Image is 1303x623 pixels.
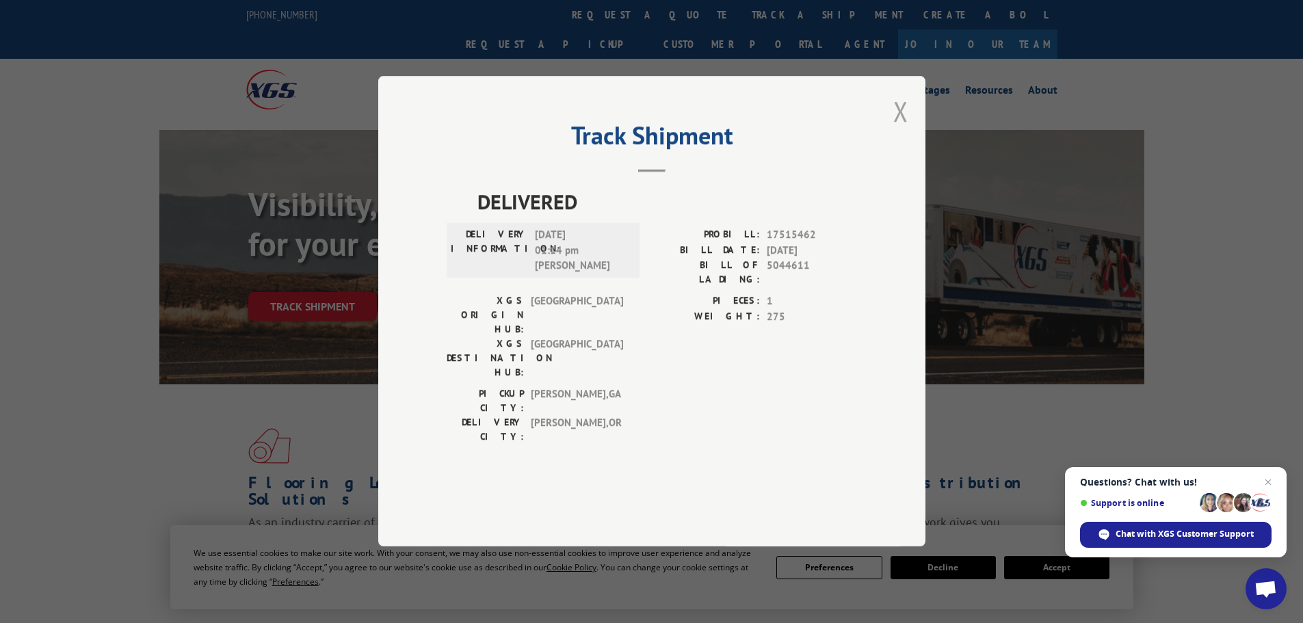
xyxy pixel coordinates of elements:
[531,387,623,416] span: [PERSON_NAME] , GA
[767,228,857,243] span: 17515462
[447,126,857,152] h2: Track Shipment
[447,337,524,380] label: XGS DESTINATION HUB:
[893,93,908,129] button: Close modal
[1080,498,1195,508] span: Support is online
[1080,477,1272,488] span: Questions? Chat with us!
[1080,522,1272,548] span: Chat with XGS Customer Support
[531,337,623,380] span: [GEOGRAPHIC_DATA]
[767,259,857,287] span: 5044611
[767,243,857,259] span: [DATE]
[652,294,760,310] label: PIECES:
[447,416,524,445] label: DELIVERY CITY:
[1246,568,1287,609] a: Open chat
[767,294,857,310] span: 1
[1116,528,1254,540] span: Chat with XGS Customer Support
[652,243,760,259] label: BILL DATE:
[767,309,857,325] span: 275
[451,228,528,274] label: DELIVERY INFORMATION:
[531,294,623,337] span: [GEOGRAPHIC_DATA]
[652,259,760,287] label: BILL OF LADING:
[531,416,623,445] span: [PERSON_NAME] , OR
[447,294,524,337] label: XGS ORIGIN HUB:
[652,309,760,325] label: WEIGHT:
[477,187,857,217] span: DELIVERED
[535,228,627,274] span: [DATE] 01:14 pm [PERSON_NAME]
[447,387,524,416] label: PICKUP CITY:
[652,228,760,243] label: PROBILL:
